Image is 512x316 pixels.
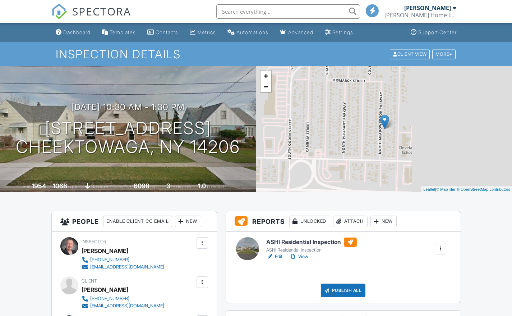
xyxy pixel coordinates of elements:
[82,256,164,263] a: [PHONE_NUMBER]
[82,295,164,302] a: [PHONE_NUMBER]
[90,296,129,302] div: [PHONE_NUMBER]
[82,263,164,271] a: [EMAIL_ADDRESS][DOMAIN_NAME]
[82,278,97,284] span: Client
[51,4,67,19] img: The Best Home Inspection Software - Spectora
[266,238,357,247] h6: ASHI Residential Inspection
[175,216,201,227] div: New
[236,29,268,35] div: Automations
[56,48,456,60] h1: Inspection Details
[71,102,185,112] h3: [DATE] 10:30 am - 1:30 pm
[266,238,357,253] a: ASHI Residential Inspection ASHI Residential Inspection
[16,119,240,157] h1: [STREET_ADDRESS] Cheektowaga, NY 14206
[68,184,78,189] span: sq. ft.
[82,245,128,256] div: [PERSON_NAME]
[171,184,191,189] span: bedrooms
[197,29,216,35] div: Metrics
[436,187,456,191] a: © MapTiler
[117,184,133,189] span: Lot Size
[289,216,330,227] div: Unlocked
[321,284,366,297] div: Publish All
[333,216,368,227] div: Attach
[322,26,356,39] a: Settings
[226,211,461,232] h3: Reports
[82,302,164,310] a: [EMAIL_ADDRESS][DOMAIN_NAME]
[166,182,170,190] div: 3
[90,303,164,309] div: [EMAIL_ADDRESS][DOMAIN_NAME]
[103,216,172,227] div: Enable Client CC Email
[260,71,271,81] a: Zoom in
[51,10,131,25] a: SPECTORA
[144,26,181,39] a: Contacts
[151,184,160,189] span: sq.ft.
[389,51,432,57] a: Client View
[290,253,308,260] a: View
[384,12,456,19] div: Johnson Home Inspection
[288,29,313,35] div: Advanced
[91,184,111,189] span: basement
[457,187,510,191] a: © OpenStreetMap contributors
[418,29,457,35] div: Support Center
[421,186,512,193] div: |
[90,257,129,263] div: [PHONE_NUMBER]
[134,182,149,190] div: 6098
[266,247,357,253] div: ASHI Residential Inspection
[390,49,430,59] div: Client View
[332,29,353,35] div: Settings
[32,182,46,190] div: 1954
[187,26,219,39] a: Metrics
[404,4,451,12] div: [PERSON_NAME]
[90,264,164,270] div: [EMAIL_ADDRESS][DOMAIN_NAME]
[432,49,456,59] div: More
[266,253,282,260] a: Edit
[156,29,178,35] div: Contacts
[110,29,136,35] div: Templates
[23,184,31,189] span: Built
[260,81,271,92] a: Zoom out
[225,26,271,39] a: Automations (Basic)
[423,187,435,191] a: Leaflet
[99,26,139,39] a: Templates
[52,211,217,232] h3: People
[82,284,128,295] div: [PERSON_NAME]
[207,184,227,189] span: bathrooms
[216,4,360,19] input: Search everything...
[370,216,397,227] div: New
[82,239,106,244] span: Inspector
[63,29,91,35] div: Dashboard
[198,182,206,190] div: 1.0
[53,26,93,39] a: Dashboard
[408,26,460,39] a: Support Center
[277,26,316,39] a: Advanced
[72,4,131,19] span: SPECTORA
[53,182,67,190] div: 1068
